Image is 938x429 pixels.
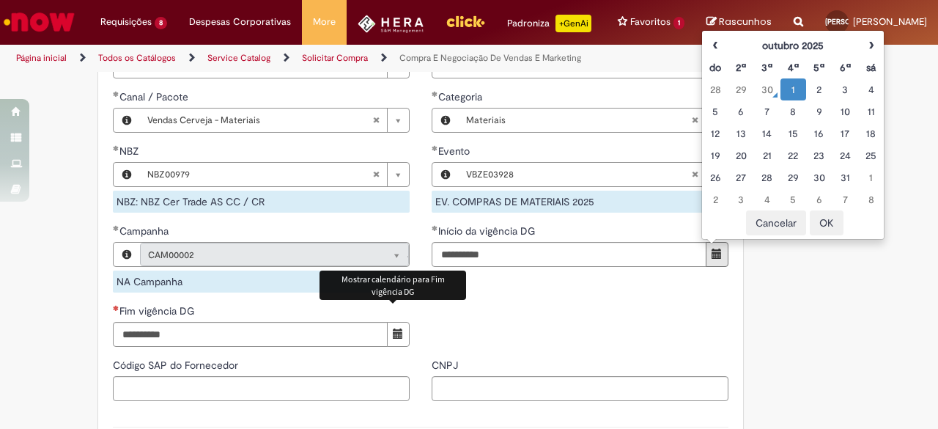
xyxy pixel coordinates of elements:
[784,126,802,141] div: 15 October 2025 Wednesday
[113,322,388,347] input: Fim vigência DG
[728,34,858,56] th: outubro 2025. Alternar mês
[706,126,724,141] div: 12 October 2025 Sunday
[853,15,927,28] span: [PERSON_NAME]
[732,148,750,163] div: 20 October 2025 Monday
[784,148,802,163] div: 22 October 2025 Wednesday
[432,91,438,97] span: Obrigatório Preenchido
[399,52,581,64] a: Compra E Negociação De Vendas E Marketing
[114,243,140,266] button: Campanha, Visualizar este registro CAM00002
[862,148,880,163] div: 25 October 2025 Saturday
[432,242,706,267] input: Início da vigência DG 01 October 2025 Wednesday
[113,145,119,151] span: Obrigatório Preenchido
[732,126,750,141] div: 13 October 2025 Monday
[432,145,438,151] span: Obrigatório Preenchido
[746,210,806,235] button: Cancelar
[780,56,806,78] th: Quarta-feira
[11,45,614,72] ul: Trilhas de página
[119,224,171,238] span: Campanha
[98,52,176,64] a: Todos os Catálogos
[810,126,828,141] div: 16 October 2025 Thursday
[555,15,591,32] p: +GenAi
[684,163,706,186] abbr: Limpar campo Evento
[113,271,410,293] div: NA Campanha
[858,34,884,56] th: Próximo mês
[387,322,410,347] button: Mostrar calendário para Fim vigência DG
[810,148,828,163] div: 23 October 2025 Thursday
[732,104,750,119] div: 06 October 2025 Monday
[113,191,410,213] div: NBZ: NBZ Cer Trade AS CC / CR
[432,225,438,231] span: Obrigatório Preenchido
[358,15,424,33] img: HeraLogo.png
[365,109,387,132] abbr: Limpar campo Canal / Pacote
[119,144,141,158] span: NBZ
[113,224,171,238] label: Somente leitura - Campanha
[147,163,372,186] span: NBZ00979
[706,242,728,267] button: Mostrar calendário para Início da vigência DG
[438,224,538,238] span: Início da vigência DG
[835,148,854,163] div: 24 October 2025 Friday
[758,82,776,97] div: 30 September 2025 Tuesday
[784,170,802,185] div: 29 October 2025 Wednesday
[706,148,724,163] div: 19 October 2025 Sunday
[858,56,884,78] th: Sábado
[16,52,67,64] a: Página inicial
[119,90,191,103] span: Necessários - Canal / Pacote
[466,109,691,132] span: Materiais
[302,52,368,64] a: Solicitar Compra
[207,52,270,64] a: Service Catalog
[432,191,728,213] div: EV. COMPRAS DE MATERIAIS 2025
[810,82,828,97] div: 02 October 2025 Thursday
[630,15,671,29] span: Favoritos
[432,376,728,401] input: CNPJ
[189,15,291,29] span: Despesas Corporativas
[706,104,724,119] div: 05 October 2025 Sunday
[459,163,728,186] a: VBZE03928Limpar campo Evento
[140,109,409,132] a: Vendas Cerveja - MateriaisLimpar campo Canal / Pacote
[155,17,167,29] span: 8
[810,210,843,235] button: OK
[754,56,780,78] th: Terça-feira
[862,192,880,207] div: 08 November 2025 Saturday
[701,30,885,240] div: Escolher data
[784,82,802,97] div: 01 October 2025 Wednesday foi selecionado
[862,170,880,185] div: 01 November 2025 Saturday
[784,104,802,119] div: 08 October 2025 Wednesday
[810,104,828,119] div: 09 October 2025 Thursday
[706,82,724,97] div: 28 September 2025 Sunday
[438,90,485,103] span: Necessários - Categoria
[446,10,485,32] img: click_logo_yellow_360x200.png
[147,109,372,132] span: Vendas Cerveja - Materiais
[825,17,882,26] span: [PERSON_NAME]
[706,15,772,29] a: Rascunhos
[758,170,776,185] div: 28 October 2025 Tuesday
[113,305,119,311] span: Necessários
[758,126,776,141] div: 14 October 2025 Tuesday
[113,359,241,372] span: Código SAP do Fornecedor
[835,82,854,97] div: 03 October 2025 Friday
[706,170,724,185] div: 26 October 2025 Sunday
[862,104,880,119] div: 11 October 2025 Saturday
[702,34,728,56] th: Mês anterior
[806,56,832,78] th: Quinta-feira
[507,15,591,32] div: Padroniza
[835,126,854,141] div: 17 October 2025 Friday
[758,192,776,207] div: 04 November 2025 Tuesday
[1,7,77,37] img: ServiceNow
[459,109,728,132] a: MateriaisLimpar campo Categoria
[365,163,387,186] abbr: Limpar campo NBZ
[810,170,828,185] div: 30 October 2025 Thursday
[432,109,459,132] button: Categoria, Visualizar este registro Materiais
[140,243,409,266] a: CAM00002Limpar campo Campanha
[719,15,772,29] span: Rascunhos
[728,56,754,78] th: Segunda-feira
[758,148,776,163] div: 21 October 2025 Tuesday
[835,192,854,207] div: 07 November 2025 Friday
[673,17,684,29] span: 1
[732,170,750,185] div: 27 October 2025 Monday
[835,170,854,185] div: 31 October 2025 Friday
[862,126,880,141] div: 18 October 2025 Saturday
[114,163,140,186] button: NBZ, Visualizar este registro NBZ00979
[832,56,857,78] th: Sexta-feira
[810,192,828,207] div: 06 November 2025 Thursday
[114,109,140,132] button: Canal / Pacote, Visualizar este registro Vendas Cerveja - Materiais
